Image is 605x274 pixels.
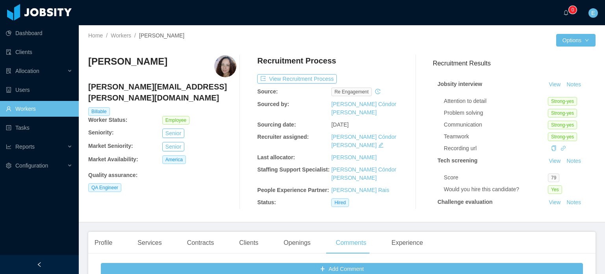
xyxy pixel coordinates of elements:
[331,187,389,193] a: [PERSON_NAME] Rais
[15,68,39,74] span: Allocation
[257,101,289,107] b: Sourced by:
[88,232,119,254] div: Profile
[131,232,168,254] div: Services
[88,55,167,68] h3: [PERSON_NAME]
[88,81,236,103] h4: [PERSON_NAME][EMAIL_ADDRESS][PERSON_NAME][DOMAIN_NAME]
[546,158,563,164] a: View
[331,154,377,160] a: [PERSON_NAME]
[88,129,114,136] b: Seniority:
[257,154,295,160] b: Last allocator:
[548,109,577,117] span: Strong-yes
[569,6,577,14] sup: 0
[257,187,329,193] b: People Experience Partner:
[330,232,373,254] div: Comments
[438,199,493,205] strong: Challenge evaluation
[444,97,548,105] div: Attention to detail
[257,166,330,173] b: Staffing Support Specialist:
[6,163,11,168] i: icon: setting
[556,34,596,47] button: Optionsicon: down
[88,172,137,178] b: Quality assurance :
[233,232,265,254] div: Clients
[277,232,317,254] div: Openings
[15,162,48,169] span: Configuration
[162,116,189,125] span: Employee
[88,117,127,123] b: Worker Status:
[331,134,396,148] a: [PERSON_NAME] Cóndor [PERSON_NAME]
[257,76,337,82] a: icon: exportView Recruitment Process
[88,32,103,39] a: Home
[551,145,557,151] i: icon: copy
[6,120,72,136] a: icon: profileTasks
[88,183,121,192] span: QA Engineer
[444,109,548,117] div: Problem solving
[111,32,131,39] a: Workers
[6,44,72,60] a: icon: auditClients
[257,121,296,128] b: Sourcing date:
[378,142,384,148] i: icon: edit
[563,10,569,15] i: icon: bell
[560,145,566,151] a: icon: link
[551,144,557,153] div: Copy
[546,199,563,205] a: View
[88,143,133,149] b: Market Seniority:
[444,132,548,141] div: Teamwork
[214,55,236,77] img: 231facc0-7dd2-4d2a-a9cb-f84fa930361c_67fd986b8dcd2-400w.png
[444,173,548,182] div: Score
[563,157,584,166] button: Notes
[438,81,483,87] strong: Jobsity interview
[162,129,184,138] button: Senior
[375,89,380,94] i: icon: history
[563,198,584,207] button: Notes
[548,173,559,182] span: 79
[181,232,220,254] div: Contracts
[6,144,11,149] i: icon: line-chart
[331,88,372,96] span: re engagement
[438,157,478,164] strong: Tech screening
[257,199,276,205] b: Status:
[88,107,110,116] span: Billable
[162,155,186,164] span: America
[548,132,577,141] span: Strong-yes
[563,80,584,89] button: Notes
[444,185,548,194] div: Would you hire this candidate?
[444,144,548,153] div: Recording url
[331,198,349,207] span: Hired
[139,32,184,39] span: [PERSON_NAME]
[548,185,562,194] span: Yes
[6,82,72,98] a: icon: robotUsers
[257,88,278,95] b: Source:
[134,32,136,39] span: /
[546,81,563,88] a: View
[88,156,138,162] b: Market Availability:
[331,121,349,128] span: [DATE]
[15,144,35,150] span: Reports
[444,121,548,129] div: Communication
[162,142,184,151] button: Senior
[331,166,396,181] a: [PERSON_NAME] Cóndor [PERSON_NAME]
[6,25,72,41] a: icon: pie-chartDashboard
[385,232,429,254] div: Experience
[548,121,577,129] span: Strong-yes
[106,32,108,39] span: /
[548,97,577,106] span: Strong-yes
[257,134,309,140] b: Recruiter assigned:
[6,68,11,74] i: icon: solution
[433,58,596,68] h3: Recruitment Results
[257,74,337,84] button: icon: exportView Recruitment Process
[331,101,396,116] a: [PERSON_NAME] Cóndor [PERSON_NAME]
[591,8,595,18] span: E
[6,101,72,117] a: icon: userWorkers
[257,55,336,66] h4: Recruitment Process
